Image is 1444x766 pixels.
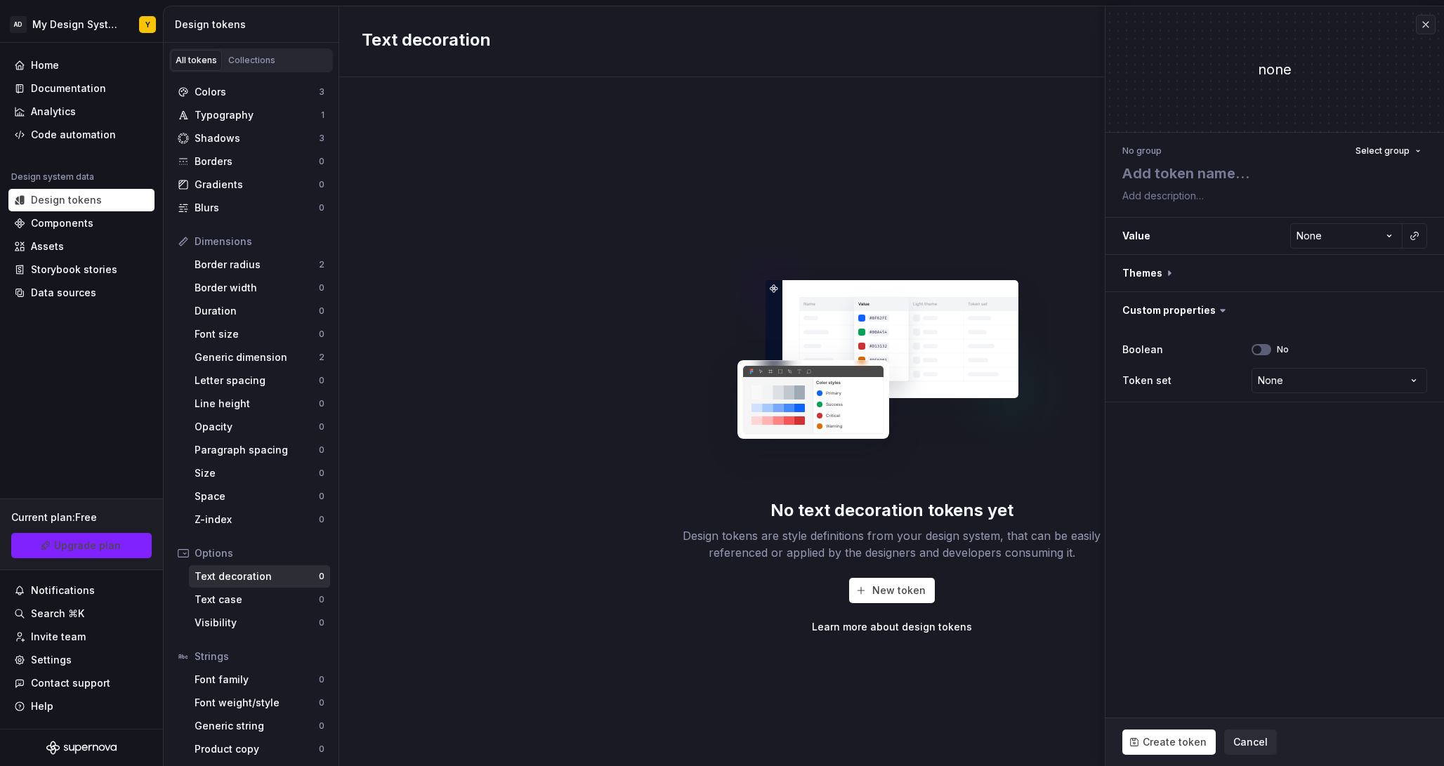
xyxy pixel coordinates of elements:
a: Font family0 [189,668,330,691]
a: Paragraph spacing0 [189,439,330,461]
button: Search ⌘K [8,602,155,625]
div: 2 [319,352,324,363]
div: Assets [31,239,64,253]
div: 0 [319,202,324,213]
div: No text decoration tokens yet [770,499,1013,522]
h2: Text decoration [362,29,491,54]
button: Upgrade plan [11,533,152,558]
div: 0 [319,594,324,605]
div: 0 [319,674,324,685]
div: Y [145,19,150,30]
a: Border width0 [189,277,330,299]
div: Invite team [31,630,86,644]
label: No [1277,344,1289,355]
div: Text decoration [195,569,319,583]
a: Duration0 [189,300,330,322]
div: 0 [319,375,324,386]
div: Line height [195,397,319,411]
label: Token set [1122,374,1171,388]
button: Select group [1349,141,1427,161]
div: Contact support [31,676,110,690]
button: Help [8,695,155,718]
div: Opacity [195,420,319,434]
a: Components [8,212,155,235]
button: Contact support [8,672,155,694]
div: Border width [195,281,319,295]
div: Paragraph spacing [195,443,319,457]
div: Letter spacing [195,374,319,388]
div: No group [1122,145,1162,157]
div: Duration [195,304,319,318]
a: Documentation [8,77,155,100]
div: Data sources [31,286,96,300]
div: 3 [319,133,324,144]
a: Space0 [189,485,330,508]
div: My Design System [32,18,122,32]
div: Collections [228,55,275,66]
div: Generic dimension [195,350,319,364]
a: Storybook stories [8,258,155,281]
div: Borders [195,154,319,169]
div: Dimensions [195,235,324,249]
a: Gradients0 [172,173,330,196]
a: Colors3 [172,81,330,103]
a: Generic string0 [189,715,330,737]
span: Create token [1143,735,1207,749]
div: Visibility [195,616,319,630]
div: Space [195,489,319,503]
a: Analytics [8,100,155,123]
div: none [1105,60,1444,79]
a: Code automation [8,124,155,146]
div: Settings [31,653,72,667]
a: Font weight/style0 [189,692,330,714]
a: Border radius2 [189,253,330,276]
a: Invite team [8,626,155,648]
div: 0 [319,617,324,628]
div: Search ⌘K [31,607,84,621]
span: New token [872,583,926,597]
span: Select group [1356,145,1410,157]
a: Text case0 [189,588,330,611]
div: 0 [319,305,324,317]
span: Cancel [1233,735,1268,749]
a: Generic dimension2 [189,346,330,369]
div: Border radius [195,258,319,272]
button: Cancel [1224,729,1277,755]
div: Size [195,466,319,480]
a: Borders0 [172,150,330,173]
div: Gradients [195,178,319,192]
div: Font family [195,673,319,687]
a: Opacity0 [189,416,330,438]
div: Font size [195,327,319,341]
div: Options [195,546,324,560]
div: Shadows [195,131,319,145]
div: 0 [319,282,324,293]
svg: Supernova Logo [46,741,117,755]
div: 0 [319,421,324,432]
div: Help [31,699,53,713]
button: Notifications [8,579,155,602]
a: Home [8,54,155,77]
div: Design tokens [31,193,102,207]
div: 0 [319,156,324,167]
a: Typography1 [172,104,330,126]
div: 0 [319,744,324,755]
a: Design tokens [8,189,155,211]
a: Shadows3 [172,127,330,150]
a: Learn more about design tokens [812,620,972,634]
label: Boolean [1122,343,1163,357]
div: 0 [319,720,324,732]
a: Size0 [189,462,330,484]
div: Current plan : Free [11,510,152,524]
a: Data sources [8,282,155,304]
div: Font weight/style [195,696,319,710]
div: 0 [319,468,324,479]
div: Storybook stories [31,263,117,277]
a: Assets [8,235,155,258]
div: Documentation [31,81,106,95]
div: AD [10,16,27,33]
div: 0 [319,697,324,708]
div: Typography [195,108,321,122]
div: 1 [321,110,324,121]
